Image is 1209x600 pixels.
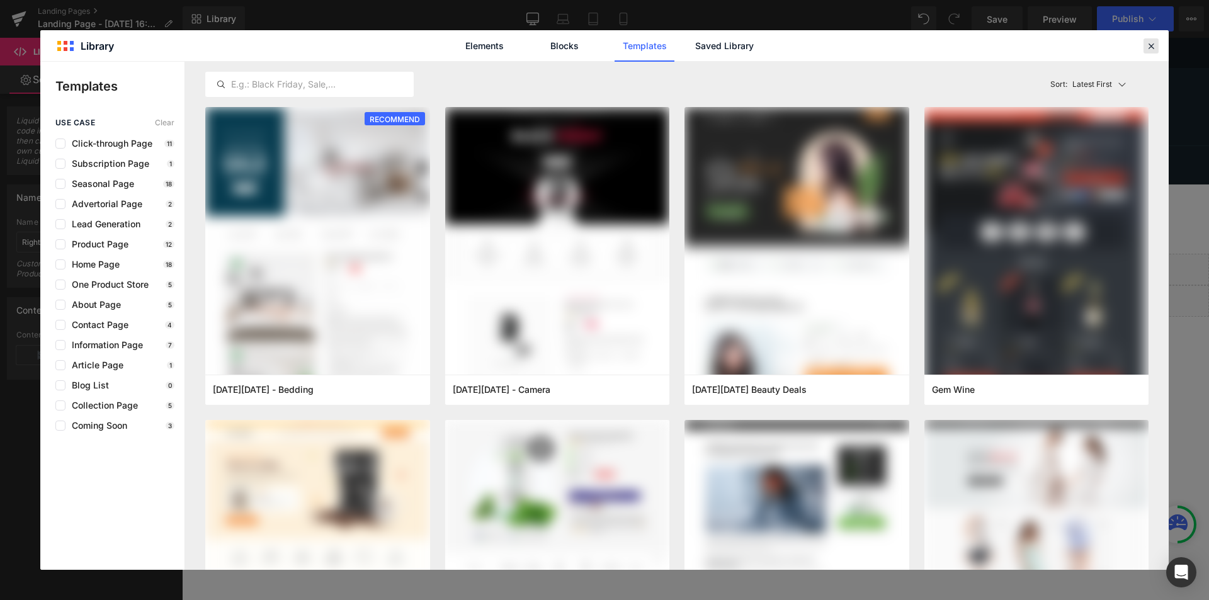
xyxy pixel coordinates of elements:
[684,107,909,409] img: bb39deda-7990-40f7-8e83-51ac06fbe917.png
[166,341,174,349] p: 7
[924,107,1149,409] img: 415fe324-69a9-4270-94dc-8478512c9daa.png
[455,30,514,62] a: Elements
[65,199,142,209] span: Advertorial Page
[471,13,577,22] font: Vi leverer over hele landet!
[213,384,314,395] span: Cyber Monday - Bedding
[65,320,128,330] span: Contact Page
[65,300,121,310] span: About Page
[166,220,174,228] p: 2
[65,280,149,290] span: One Product Store
[55,77,184,96] p: Templates
[455,9,468,23] img: mc verksted
[1166,557,1196,587] div: Open Intercom Messenger
[708,43,746,55] a: Om oss
[65,421,127,431] span: Coming Soon
[817,43,873,55] a: Kampanjer
[65,400,138,410] span: Collection Page
[535,30,594,62] a: Blocks
[65,360,123,370] span: Article Page
[155,118,174,127] span: Clear
[932,384,975,395] span: Gem Wine
[216,13,307,22] a: 6 000+ @allsupermoto
[652,43,693,55] a: Kontakt
[166,402,174,409] p: 5
[65,259,120,269] span: Home Page
[164,140,174,147] p: 11
[519,371,632,397] a: Add Single Section
[166,281,174,288] p: 5
[55,118,95,127] span: use case
[365,112,425,127] span: RECOMMEND
[1072,79,1112,90] p: Latest First
[65,219,140,229] span: Lead Generation
[206,77,413,92] input: E.g.: Black Friday, Sale,...
[167,160,174,167] p: 1
[453,384,550,395] span: Black Friday - Camera
[695,30,754,62] a: Saved Library
[65,340,143,350] span: Information Page
[692,384,807,395] span: Black Friday Beauty Deals
[166,422,174,429] p: 3
[334,67,872,92] input: Search
[156,407,871,416] p: or Drag & Drop elements from left sidebar
[65,159,149,169] span: Subscription Page
[166,382,174,389] p: 0
[155,57,249,95] img: ASM MC
[163,261,174,268] p: 18
[166,200,174,208] p: 2
[1050,80,1067,89] span: Sort:
[732,11,817,23] a: [PHONE_NUMBER]
[717,13,732,22] font: TLF:
[615,30,674,62] a: Templates
[761,43,802,55] a: Omtaler
[65,139,152,149] span: Click-through Page
[395,371,509,397] a: Explore Blocks
[163,241,174,248] p: 12
[65,179,134,189] span: Seasonal Page
[167,361,174,369] p: 1
[65,239,128,249] span: Product Page
[163,180,174,188] p: 18
[166,301,174,308] p: 5
[1045,72,1149,97] button: Latest FirstSort:Latest First
[165,321,174,329] p: 4
[65,380,109,390] span: Blog List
